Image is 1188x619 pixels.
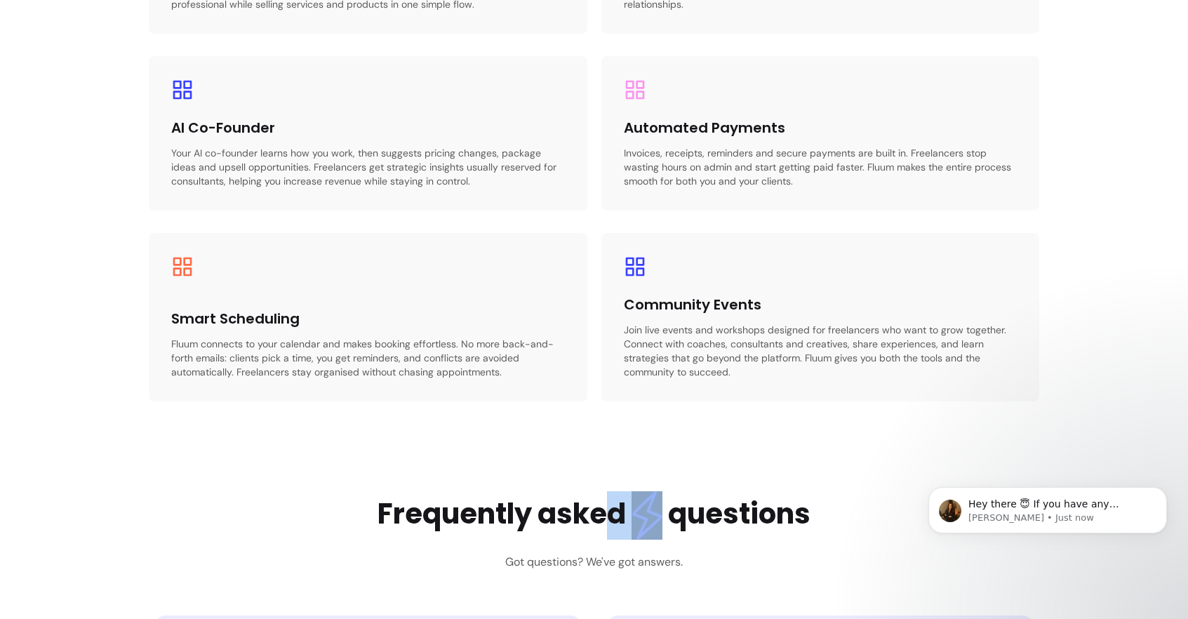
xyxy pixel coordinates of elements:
h3: Automated Payments [624,118,820,138]
h3: Smart Scheduling [171,309,368,328]
p: Your AI co-founder learns how you work, then suggests pricing changes, package ideas and upsell o... [171,146,565,188]
h2: Frequently asked questions [378,491,810,540]
img: flashlight Blue [632,491,662,540]
iframe: Intercom notifications message [907,458,1188,612]
h3: Community Events [624,295,820,314]
h3: Got questions? We've got answers. [505,554,683,571]
p: Join live events and workshops designed for freelancers who want to grow together. Connect with c... [624,323,1017,379]
h3: AI Co-Founder [171,118,368,138]
p: Invoices, receipts, reminders and secure payments are built in. Freelancers stop wasting hours on... [624,146,1017,188]
p: Fluum connects to your calendar and makes booking effortless. No more back-and-forth emails: clie... [171,337,565,379]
